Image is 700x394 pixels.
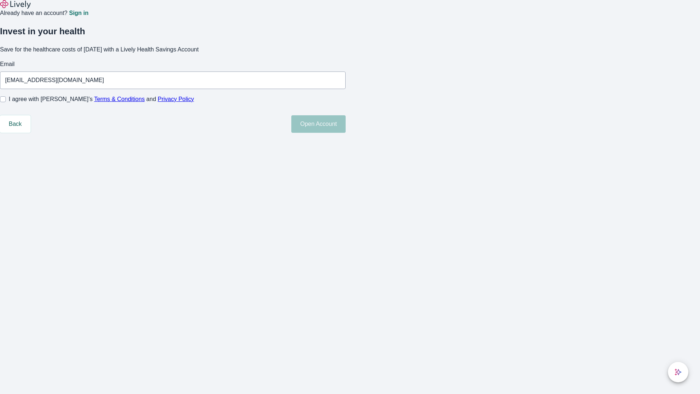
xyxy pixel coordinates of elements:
a: Privacy Policy [158,96,194,102]
a: Terms & Conditions [94,96,145,102]
a: Sign in [69,10,88,16]
button: chat [668,362,688,382]
svg: Lively AI Assistant [674,368,682,376]
span: I agree with [PERSON_NAME]’s and [9,95,194,104]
